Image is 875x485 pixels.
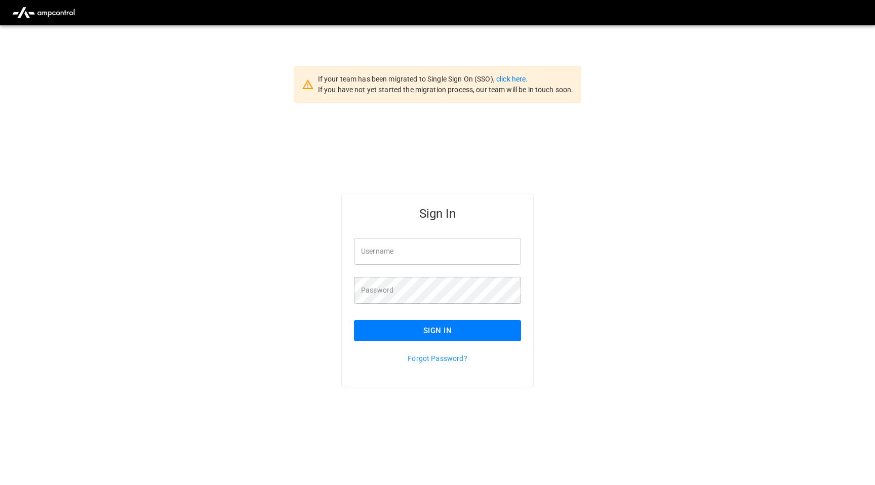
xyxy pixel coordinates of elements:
[354,320,521,341] button: Sign In
[318,86,574,94] span: If you have not yet started the migration process, our team will be in touch soon.
[8,3,79,22] img: ampcontrol.io logo
[354,206,521,222] h5: Sign In
[496,75,528,83] a: click here.
[318,75,496,83] span: If your team has been migrated to Single Sign On (SSO),
[354,353,521,363] p: Forgot Password?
